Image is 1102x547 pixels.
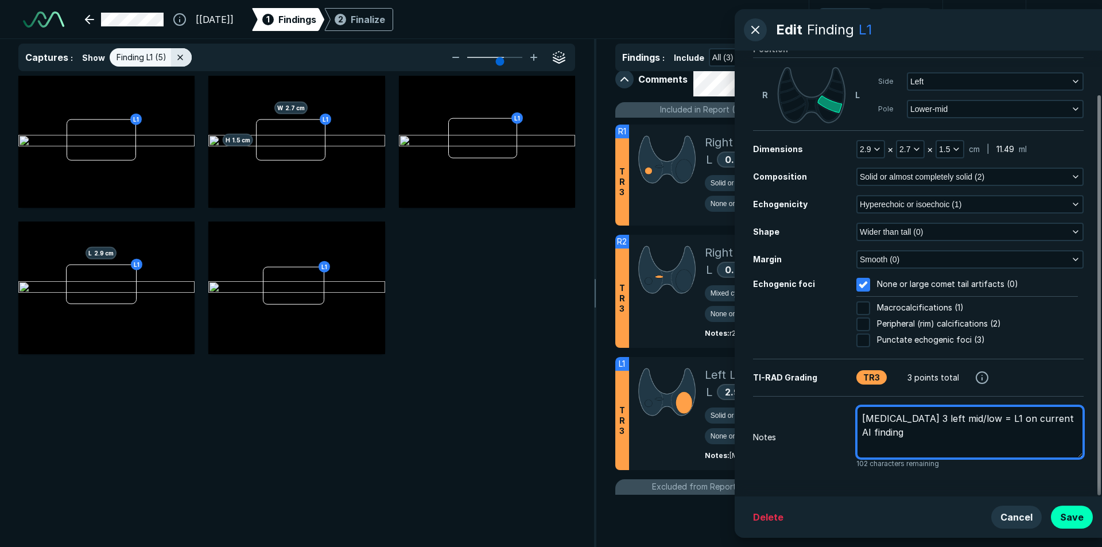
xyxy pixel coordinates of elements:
[855,89,860,101] span: L
[860,170,984,183] span: Solid or almost completely solid (2)
[856,370,887,385] div: TR3
[877,317,1001,331] span: Peripheral (rim) calcifications (2)
[762,89,768,101] span: R
[925,141,936,157] div: ×
[117,51,166,64] span: Finding L1 (5)
[860,143,871,156] span: 2.9
[910,103,948,115] span: Lower-mid
[910,75,923,88] span: Left
[1051,506,1093,529] button: Save
[71,53,73,63] span: :
[877,278,1018,292] span: None or large comet tail artifacts (0)
[856,406,1084,459] textarea: [MEDICAL_DATA] 3 left mid/low = L1 on current AI finding
[907,371,959,384] span: 3 points total
[856,459,1084,469] span: 102 characters remaining
[818,8,872,31] button: Undo
[996,143,1014,156] span: 11.49
[18,7,69,32] a: See-Mode Logo
[1035,8,1084,31] button: avatar-name
[991,506,1042,529] button: Cancel
[885,141,896,157] div: ×
[753,144,803,154] span: Dimensions
[196,13,234,26] span: [[DATE]]
[753,373,817,382] span: TI-RAD Grading
[879,8,932,31] button: Redo
[753,432,776,442] span: Notes
[860,226,923,238] span: Wider than tall (0)
[753,172,807,181] span: Composition
[324,8,393,31] div: 2Finalize
[753,254,782,264] span: Margin
[274,102,308,114] span: W 2.7 cm
[23,11,64,28] img: See-Mode Logo
[82,52,105,64] span: Show
[877,333,985,347] span: Punctate echogenic foci (3)
[223,133,253,146] span: H 1.5 cm
[859,20,872,40] div: L1
[878,76,893,87] span: Side
[807,20,854,40] div: Finding
[25,52,68,63] span: Captures
[899,143,910,156] span: 2.7
[338,13,343,25] span: 2
[987,143,990,156] span: |
[939,143,950,156] span: 1.5
[860,253,899,266] span: Smooth (0)
[744,506,793,529] button: Delete
[753,199,808,209] span: Echogenicity
[86,246,117,259] span: L 2.9 cm
[969,143,980,156] span: cm
[753,279,815,289] span: Echogenic foci
[266,13,270,25] span: 1
[753,227,779,236] span: Shape
[351,13,385,26] div: Finalize
[860,198,961,211] span: Hyperechoic or isoechoic (1)
[278,13,316,26] span: Findings
[252,8,324,31] div: 1Findings
[877,301,964,315] span: Macrocalcifications (1)
[878,104,893,114] span: Pole
[776,20,802,40] span: Edit
[1019,143,1027,156] span: ml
